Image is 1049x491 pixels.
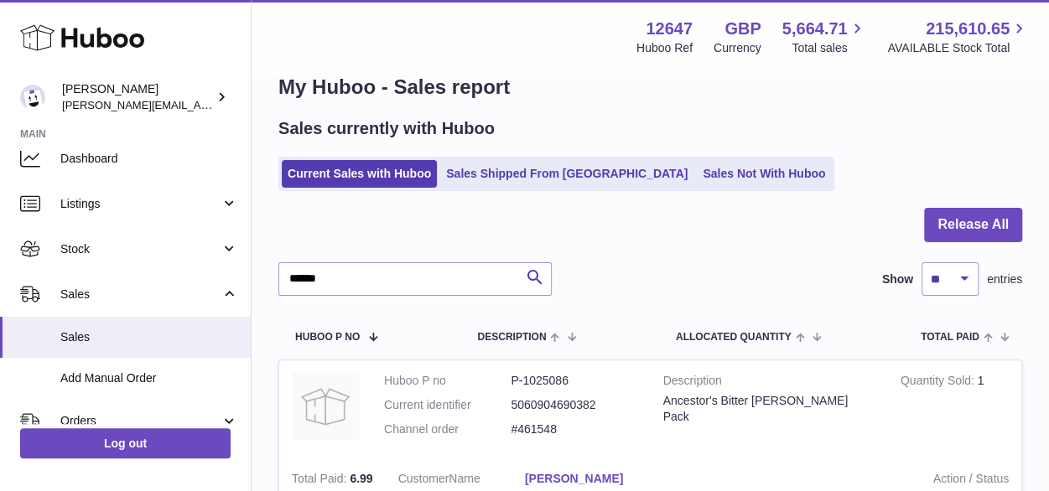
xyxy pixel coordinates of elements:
[511,421,637,437] dd: #461548
[714,40,761,56] div: Currency
[384,397,511,413] dt: Current identifier
[924,208,1022,242] button: Release All
[792,40,866,56] span: Total sales
[646,18,693,40] strong: 12647
[282,160,437,188] a: Current Sales with Huboo
[62,98,426,111] span: [PERSON_NAME][EMAIL_ADDRESS][PERSON_NAME][DOMAIN_NAME]
[60,196,221,212] span: Listings
[636,40,693,56] div: Huboo Ref
[663,373,875,393] strong: Description
[887,18,1029,56] a: 215,610.65 AVAILABLE Stock Total
[60,151,238,167] span: Dashboard
[398,471,525,491] dt: Name
[60,370,238,386] span: Add Manual Order
[887,40,1029,56] span: AVAILABLE Stock Total
[60,329,238,345] span: Sales
[888,360,1021,458] td: 1
[782,18,867,56] a: 5,664.71 Total sales
[477,332,546,343] span: Description
[292,373,359,440] img: no-photo.jpg
[921,332,979,343] span: Total paid
[882,271,913,287] label: Show
[525,471,652,487] a: [PERSON_NAME]
[20,428,231,458] a: Log out
[398,472,449,485] span: Customer
[663,393,875,425] div: Ancestor's Bitter [PERSON_NAME] Pack
[724,18,761,40] strong: GBP
[295,332,360,343] span: Huboo P no
[292,472,350,489] strong: Total Paid
[901,374,978,391] strong: Quantity Sold
[350,472,372,485] span: 6.99
[987,271,1022,287] span: entries
[62,81,213,113] div: [PERSON_NAME]
[20,85,45,110] img: peter@pinter.co.uk
[440,160,693,188] a: Sales Shipped From [GEOGRAPHIC_DATA]
[278,74,1022,101] h1: My Huboo - Sales report
[511,397,637,413] dd: 5060904690382
[384,421,511,437] dt: Channel order
[60,413,221,429] span: Orders
[676,332,792,343] span: ALLOCATED Quantity
[60,287,221,302] span: Sales
[926,18,1010,40] span: 215,610.65
[677,471,1009,491] strong: Action / Status
[384,373,511,389] dt: Huboo P no
[782,18,848,40] span: 5,664.71
[511,373,637,389] dd: P-1025086
[697,160,831,188] a: Sales Not With Huboo
[278,117,495,140] h2: Sales currently with Huboo
[60,241,221,257] span: Stock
